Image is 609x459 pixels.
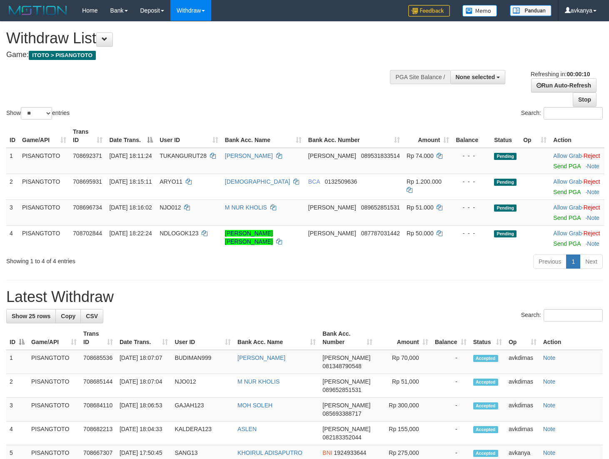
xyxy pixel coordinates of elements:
[308,178,320,185] span: BCA
[473,355,498,362] span: Accepted
[456,74,495,80] span: None selected
[6,30,398,47] h1: Withdraw List
[432,374,470,398] td: -
[171,374,234,398] td: NJO012
[19,124,70,148] th: Game/API: activate to sort column ascending
[408,5,450,17] img: Feedback.jpg
[462,5,497,17] img: Button%20Memo.svg
[237,449,302,456] a: KHOIRUL ADISAPUTRO
[19,148,70,174] td: PISANGTOTO
[6,398,28,422] td: 3
[403,124,452,148] th: Amount: activate to sort column ascending
[70,124,106,148] th: Trans ID: activate to sort column ascending
[584,152,600,159] a: Reject
[584,230,600,237] a: Reject
[6,107,70,120] label: Show entries
[234,326,319,350] th: Bank Acc. Name: activate to sort column ascending
[21,107,52,120] select: Showentries
[540,326,603,350] th: Action
[550,174,604,200] td: ·
[116,422,171,445] td: [DATE] 18:04:33
[308,230,356,237] span: [PERSON_NAME]
[305,124,403,148] th: Bank Acc. Number: activate to sort column ascending
[531,71,590,77] span: Refreshing in:
[361,230,400,237] span: Copy 087787031442 to clipboard
[505,374,540,398] td: avkdimas
[6,374,28,398] td: 2
[225,204,267,211] a: M NUR KHOLIS
[587,240,599,247] a: Note
[160,152,207,159] span: TUKANGURUT28
[473,402,498,409] span: Accepted
[432,326,470,350] th: Balance: activate to sort column ascending
[494,179,517,186] span: Pending
[520,124,550,148] th: Op: activate to sort column ascending
[80,309,103,323] a: CSV
[390,70,450,84] div: PGA Site Balance /
[521,107,603,120] label: Search:
[470,326,505,350] th: Status: activate to sort column ascending
[80,398,116,422] td: 708684110
[494,205,517,212] span: Pending
[55,309,81,323] a: Copy
[566,254,580,269] a: 1
[160,178,182,185] span: ARYO11
[361,204,400,211] span: Copy 089652851531 to clipboard
[587,215,599,221] a: Note
[505,350,540,374] td: avkdimas
[80,422,116,445] td: 708682213
[116,326,171,350] th: Date Trans.: activate to sort column ascending
[322,378,370,385] span: [PERSON_NAME]
[6,51,398,59] h4: Game:
[567,71,590,77] strong: 00:00:10
[322,449,332,456] span: BNI
[6,200,19,225] td: 3
[553,152,583,159] span: ·
[376,350,432,374] td: Rp 70,000
[6,350,28,374] td: 1
[584,204,600,211] a: Reject
[19,225,70,251] td: PISANGTOTO
[505,422,540,445] td: avkdimas
[171,422,234,445] td: KALDERA123
[322,426,370,432] span: [PERSON_NAME]
[407,204,434,211] span: Rp 51.000
[116,398,171,422] td: [DATE] 18:06:53
[6,124,19,148] th: ID
[553,204,583,211] span: ·
[543,402,556,409] a: Note
[322,434,361,441] span: Copy 082183352044 to clipboard
[80,374,116,398] td: 708685144
[553,230,582,237] a: Allow Grab
[322,354,370,361] span: [PERSON_NAME]
[6,254,247,265] div: Showing 1 to 4 of 4 entries
[28,350,80,374] td: PISANGTOTO
[73,178,102,185] span: 708695931
[376,374,432,398] td: Rp 51,000
[109,230,152,237] span: [DATE] 18:22:24
[73,230,102,237] span: 708702844
[6,4,70,17] img: MOTION_logo.png
[325,178,357,185] span: Copy 0132509636 to clipboard
[550,148,604,174] td: ·
[473,379,498,386] span: Accepted
[319,326,376,350] th: Bank Acc. Number: activate to sort column ascending
[550,225,604,251] td: ·
[376,398,432,422] td: Rp 300,000
[553,240,580,247] a: Send PGA
[160,204,181,211] span: NJO012
[456,203,487,212] div: - - -
[109,152,152,159] span: [DATE] 18:11:24
[407,230,434,237] span: Rp 50.000
[80,350,116,374] td: 708685536
[308,152,356,159] span: [PERSON_NAME]
[553,230,583,237] span: ·
[28,422,80,445] td: PISANGTOTO
[521,309,603,322] label: Search:
[322,387,361,393] span: Copy 089652851531 to clipboard
[543,449,556,456] a: Note
[531,78,597,92] a: Run Auto-Refresh
[86,313,98,319] span: CSV
[322,402,370,409] span: [PERSON_NAME]
[29,51,96,60] span: ITOTO > PISANGTOTO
